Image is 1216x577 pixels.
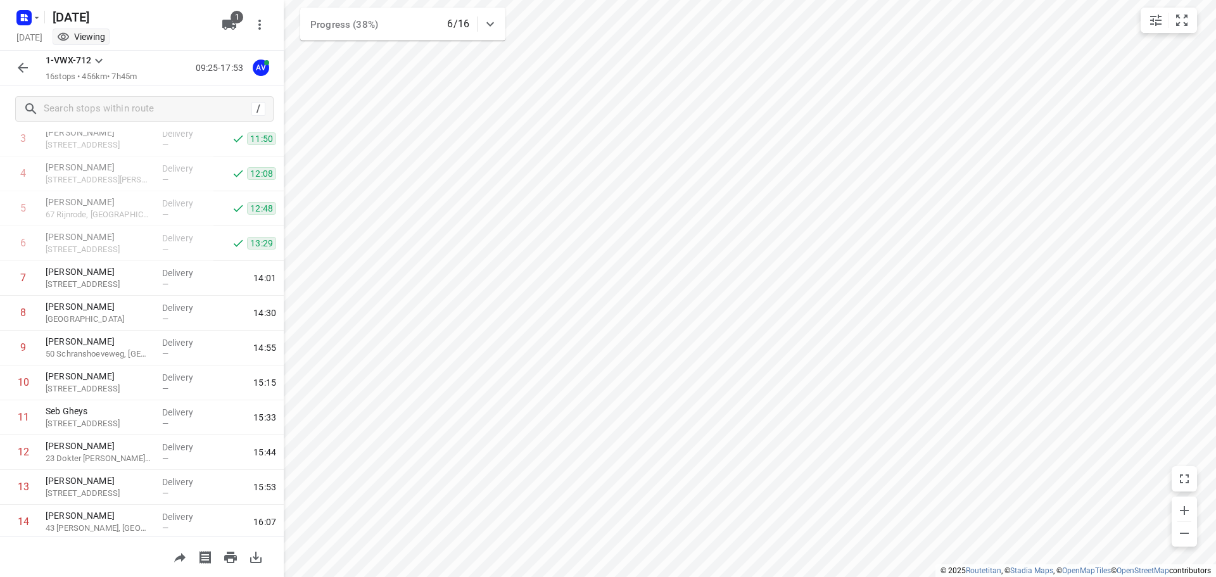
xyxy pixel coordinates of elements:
span: — [162,384,168,393]
p: 50 Schranshoeveweg, [GEOGRAPHIC_DATA] [46,348,152,360]
p: [PERSON_NAME] [46,370,152,383]
span: 16:07 [253,516,276,528]
span: — [162,210,168,219]
p: [GEOGRAPHIC_DATA] [46,313,152,326]
span: 13:29 [247,237,276,250]
div: / [251,102,265,116]
span: 14:55 [253,341,276,354]
p: [PERSON_NAME] [46,474,152,487]
p: 25 Vennebosstraat, Schilde [46,383,152,395]
span: 1 [231,11,243,23]
span: Download route [243,550,269,562]
p: 23 Dokter Emiel van Dammestraat, Antwerpen [46,452,152,465]
svg: Done [232,132,244,145]
p: 19 Valkenisseweg, Hemiksem [46,487,152,500]
a: OpenStreetMap [1117,566,1169,575]
div: 14 [18,516,29,528]
p: [PERSON_NAME] [46,161,152,174]
span: 11:50 [247,132,276,145]
svg: Done [232,202,244,215]
p: 67 Rijnrode, [GEOGRAPHIC_DATA] [46,208,152,221]
div: 6 [20,237,26,249]
p: Delivery [162,510,209,523]
li: © 2025 , © , © © contributors [940,566,1211,575]
p: Delivery [162,476,209,488]
p: Delivery [162,336,209,349]
div: 8 [20,307,26,319]
p: Delivery [162,162,209,175]
a: OpenMapTiles [1062,566,1111,575]
p: Delivery [162,127,209,140]
span: 12:48 [247,202,276,215]
p: 43 Jan Baptist Corremansstraat, Boom [46,522,152,535]
p: [PERSON_NAME] [46,196,152,208]
button: Map settings [1143,8,1168,33]
div: 10 [18,376,29,388]
p: 137 Frans Mombaersstraat, Kortenberg [46,174,152,186]
span: — [162,488,168,498]
button: 1 [217,12,242,37]
span: Print route [218,550,243,562]
div: small contained button group [1141,8,1197,33]
span: 14:01 [253,272,276,284]
p: [PERSON_NAME] [46,300,152,313]
div: 12 [18,446,29,458]
span: Print shipping labels [193,550,218,562]
p: Delivery [162,197,209,210]
div: 4 [20,167,26,179]
span: 15:53 [253,481,276,493]
p: 163 Westerlosesteenweg, Herselt [46,278,152,291]
span: — [162,453,168,463]
span: — [162,349,168,358]
p: Delivery [162,232,209,244]
div: 7 [20,272,26,284]
span: 15:15 [253,376,276,389]
span: Progress (38%) [310,19,378,30]
p: [PERSON_NAME] [46,509,152,522]
div: You are currently in view mode. To make any changes, go to edit project. [57,30,105,43]
span: Share route [167,550,193,562]
div: 11 [18,411,29,423]
svg: Done [232,167,244,180]
p: 09:25-17:53 [196,61,248,75]
p: 7 Windmolenlaan, Zaventem [46,139,152,151]
div: 9 [20,341,26,353]
span: — [162,279,168,289]
p: Delivery [162,441,209,453]
p: 57 Middenlaan, Leopoldsburg [46,243,152,256]
button: More [247,12,272,37]
p: Delivery [162,406,209,419]
a: Stadia Maps [1010,566,1053,575]
span: 15:33 [253,411,276,424]
p: Seb Gheys [46,405,152,417]
span: — [162,314,168,324]
span: — [162,140,168,149]
input: Search stops within route [44,99,251,119]
span: 15:44 [253,446,276,459]
p: Delivery [162,267,209,279]
svg: Done [232,237,244,250]
div: Progress (38%)6/16 [300,8,505,41]
div: 3 [20,132,26,144]
p: 32 Koninklijkelaan, Antwerpen [46,417,152,430]
p: 16 stops • 456km • 7h45m [46,71,137,83]
span: — [162,244,168,254]
p: Delivery [162,301,209,314]
button: Fit zoom [1169,8,1194,33]
p: 1-VWX-712 [46,54,91,67]
p: [PERSON_NAME] [46,335,152,348]
p: Delivery [162,371,209,384]
div: 5 [20,202,26,214]
span: — [162,175,168,184]
p: [PERSON_NAME] [46,126,152,139]
p: [PERSON_NAME] [46,440,152,452]
span: 12:08 [247,167,276,180]
span: — [162,419,168,428]
p: [PERSON_NAME] [46,231,152,243]
span: — [162,523,168,533]
span: 14:30 [253,307,276,319]
div: 13 [18,481,29,493]
span: Assigned to Axel Verzele [248,61,274,73]
a: Routetitan [966,566,1001,575]
p: [PERSON_NAME] [46,265,152,278]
